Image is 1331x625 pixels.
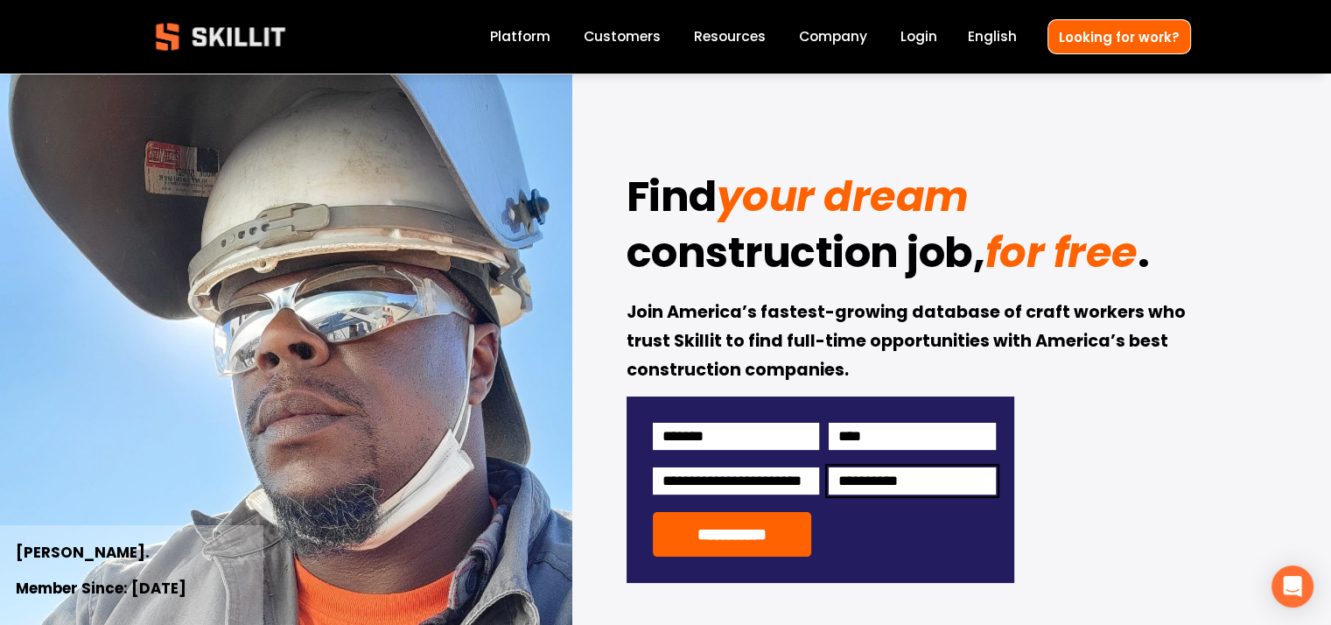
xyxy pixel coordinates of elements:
[968,25,1017,49] div: language picker
[1047,19,1191,53] a: Looking for work?
[141,11,300,63] img: Skillit
[900,25,937,49] a: Login
[584,25,661,49] a: Customers
[984,223,1137,282] em: for free
[694,26,766,46] span: Resources
[717,167,969,226] em: your dream
[968,26,1017,46] span: English
[16,577,186,602] strong: Member Since: [DATE]
[16,541,150,566] strong: [PERSON_NAME].
[627,221,985,292] strong: construction job,
[627,165,717,236] strong: Find
[799,25,867,49] a: Company
[627,299,1189,385] strong: Join America’s fastest-growing database of craft workers who trust Skillit to find full-time oppo...
[490,25,550,49] a: Platform
[1138,221,1150,292] strong: .
[694,25,766,49] a: folder dropdown
[1271,565,1313,607] div: Open Intercom Messenger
